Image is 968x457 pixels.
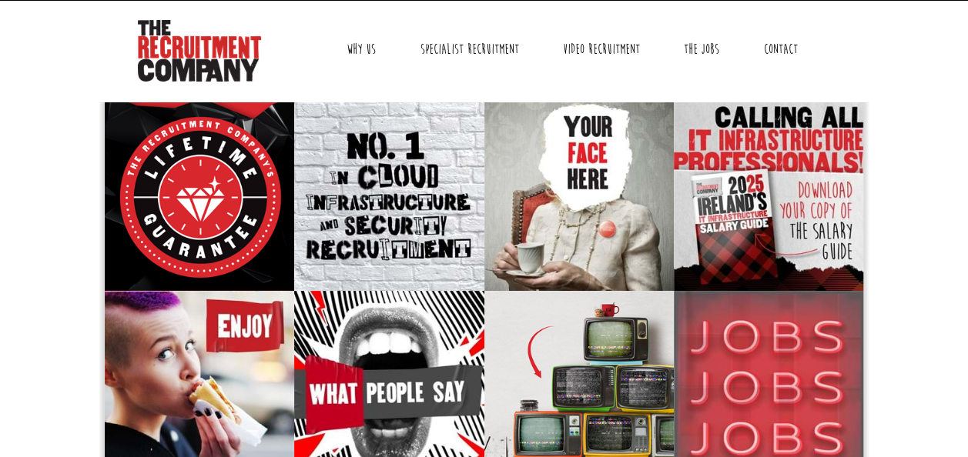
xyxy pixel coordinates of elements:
[672,30,731,68] a: The Jobs
[752,30,809,68] a: Contact
[335,30,387,68] a: Why Us
[551,30,651,68] a: Video Recruitment
[138,20,261,82] img: The Recruitment Company
[408,30,530,68] a: Specialist Recruitment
